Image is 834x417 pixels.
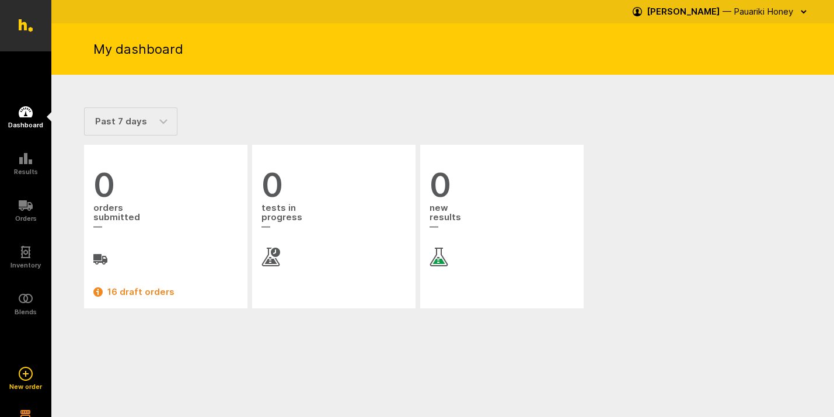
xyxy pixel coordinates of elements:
[261,168,406,266] a: 0 tests inprogress
[11,262,41,269] h5: Inventory
[9,383,42,390] h5: New order
[14,168,38,175] h5: Results
[723,6,793,17] span: — Pauariki Honey
[647,6,720,17] strong: [PERSON_NAME]
[93,168,238,202] span: 0
[93,285,238,299] a: 16 draft orders
[430,202,574,234] span: new results
[93,168,238,266] a: 0 orderssubmitted
[8,121,43,128] h5: Dashboard
[15,215,37,222] h5: Orders
[93,202,238,234] span: orders submitted
[261,202,406,234] span: tests in progress
[430,168,574,266] a: 0 newresults
[93,40,183,58] h1: My dashboard
[15,308,37,315] h5: Blends
[430,168,574,202] span: 0
[633,2,811,21] button: [PERSON_NAME] — Pauariki Honey
[261,168,406,202] span: 0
